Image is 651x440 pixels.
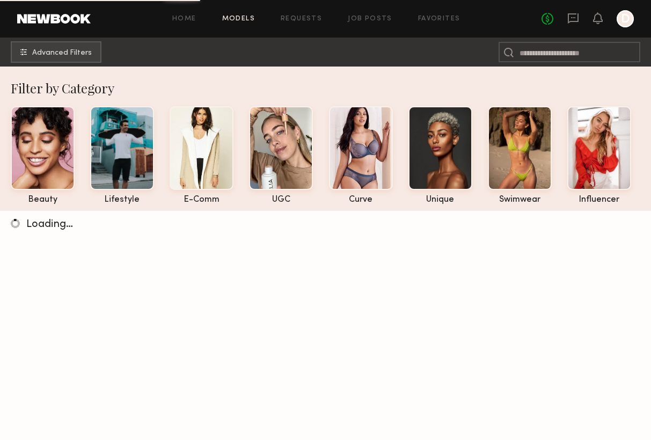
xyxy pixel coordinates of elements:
div: Filter by Category [11,79,651,97]
a: D [617,10,634,27]
div: swimwear [488,195,552,204]
div: beauty [11,195,75,204]
a: Favorites [418,16,460,23]
span: Loading… [26,219,73,230]
div: influencer [567,195,631,204]
div: unique [408,195,472,204]
div: UGC [249,195,313,204]
a: Requests [281,16,322,23]
div: curve [329,195,393,204]
div: lifestyle [90,195,154,204]
a: Models [222,16,255,23]
button: Advanced Filters [11,41,101,63]
a: Job Posts [348,16,392,23]
a: Home [172,16,196,23]
div: e-comm [170,195,233,204]
span: Advanced Filters [32,49,92,57]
